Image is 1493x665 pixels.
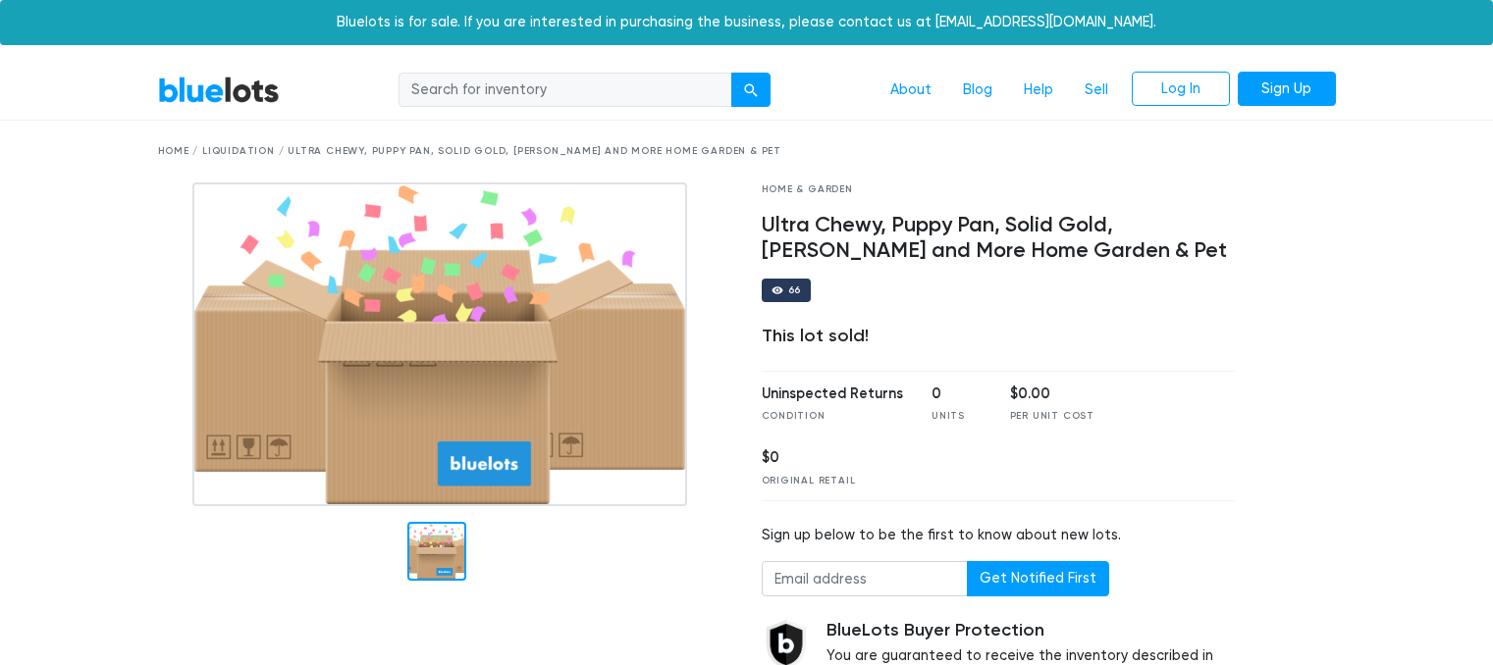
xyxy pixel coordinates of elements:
a: Log In [1132,72,1230,107]
div: Sign up below to be the first to know about new lots. [762,525,1236,546]
div: 66 [788,285,802,295]
div: Condition [762,409,903,424]
button: Get Notified First [967,561,1109,596]
a: BlueLots [158,76,280,104]
div: Home & Garden [762,182,1236,197]
div: $0.00 [1010,384,1094,405]
input: Email address [762,561,968,596]
img: box_graphic.png [192,182,687,506]
div: Home / Liquidation / Ultra Chewy, Puppy Pan, Solid Gold, [PERSON_NAME] and More Home Garden & Pet [158,144,1336,159]
div: 0 [932,384,981,405]
h5: BlueLots Buyer Protection [826,620,1236,641]
a: Sign Up [1238,72,1336,107]
input: Search for inventory [399,73,732,108]
h4: Ultra Chewy, Puppy Pan, Solid Gold, [PERSON_NAME] and More Home Garden & Pet [762,213,1236,264]
a: Help [1008,72,1069,109]
a: About [875,72,947,109]
div: Units [932,409,981,424]
div: This lot sold! [762,326,1236,347]
a: Blog [947,72,1008,109]
div: $0 [762,447,856,469]
div: Original Retail [762,474,856,488]
div: Per Unit Cost [1010,409,1094,424]
a: Sell [1069,72,1124,109]
div: Uninspected Returns [762,384,903,405]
